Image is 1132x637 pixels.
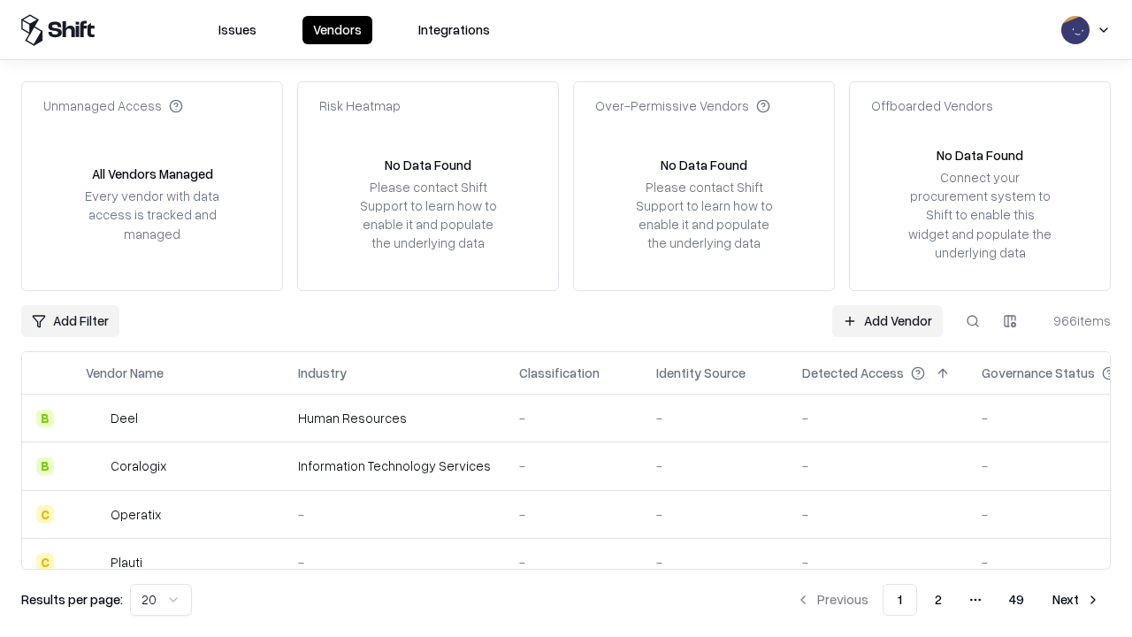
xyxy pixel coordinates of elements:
[86,505,103,523] img: Operatix
[408,16,501,44] button: Integrations
[656,553,774,572] div: -
[36,457,54,475] div: B
[86,553,103,571] img: Plauti
[36,410,54,427] div: B
[355,178,501,253] div: Please contact Shift Support to learn how to enable it and populate the underlying data
[21,305,119,337] button: Add Filter
[921,584,956,616] button: 2
[86,364,164,382] div: Vendor Name
[519,409,628,427] div: -
[661,156,747,174] div: No Data Found
[906,168,1053,262] div: Connect your procurement system to Shift to enable this widget and populate the underlying data
[92,165,213,183] div: All Vendors Managed
[519,505,628,524] div: -
[519,364,600,382] div: Classification
[656,364,746,382] div: Identity Source
[656,409,774,427] div: -
[883,584,917,616] button: 1
[319,96,401,115] div: Risk Heatmap
[982,364,1095,382] div: Governance Status
[298,409,491,427] div: Human Resources
[111,553,142,572] div: Plauti
[36,553,54,571] div: C
[937,146,1023,165] div: No Data Found
[111,505,161,524] div: Operatix
[656,457,774,475] div: -
[785,584,1111,616] nav: pagination
[595,96,770,115] div: Over-Permissive Vendors
[36,505,54,523] div: C
[208,16,267,44] button: Issues
[802,505,953,524] div: -
[1042,584,1111,616] button: Next
[1040,311,1111,330] div: 966 items
[298,553,491,572] div: -
[832,305,943,337] a: Add Vendor
[995,584,1038,616] button: 49
[656,505,774,524] div: -
[519,457,628,475] div: -
[871,96,993,115] div: Offboarded Vendors
[86,457,103,475] img: Coralogix
[86,410,103,427] img: Deel
[802,553,953,572] div: -
[298,457,491,475] div: Information Technology Services
[385,156,471,174] div: No Data Found
[519,553,628,572] div: -
[631,178,777,253] div: Please contact Shift Support to learn how to enable it and populate the underlying data
[21,590,123,609] p: Results per page:
[298,364,347,382] div: Industry
[802,457,953,475] div: -
[79,187,226,242] div: Every vendor with data access is tracked and managed
[111,409,138,427] div: Deel
[298,505,491,524] div: -
[802,409,953,427] div: -
[302,16,372,44] button: Vendors
[111,457,166,475] div: Coralogix
[43,96,183,115] div: Unmanaged Access
[802,364,904,382] div: Detected Access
